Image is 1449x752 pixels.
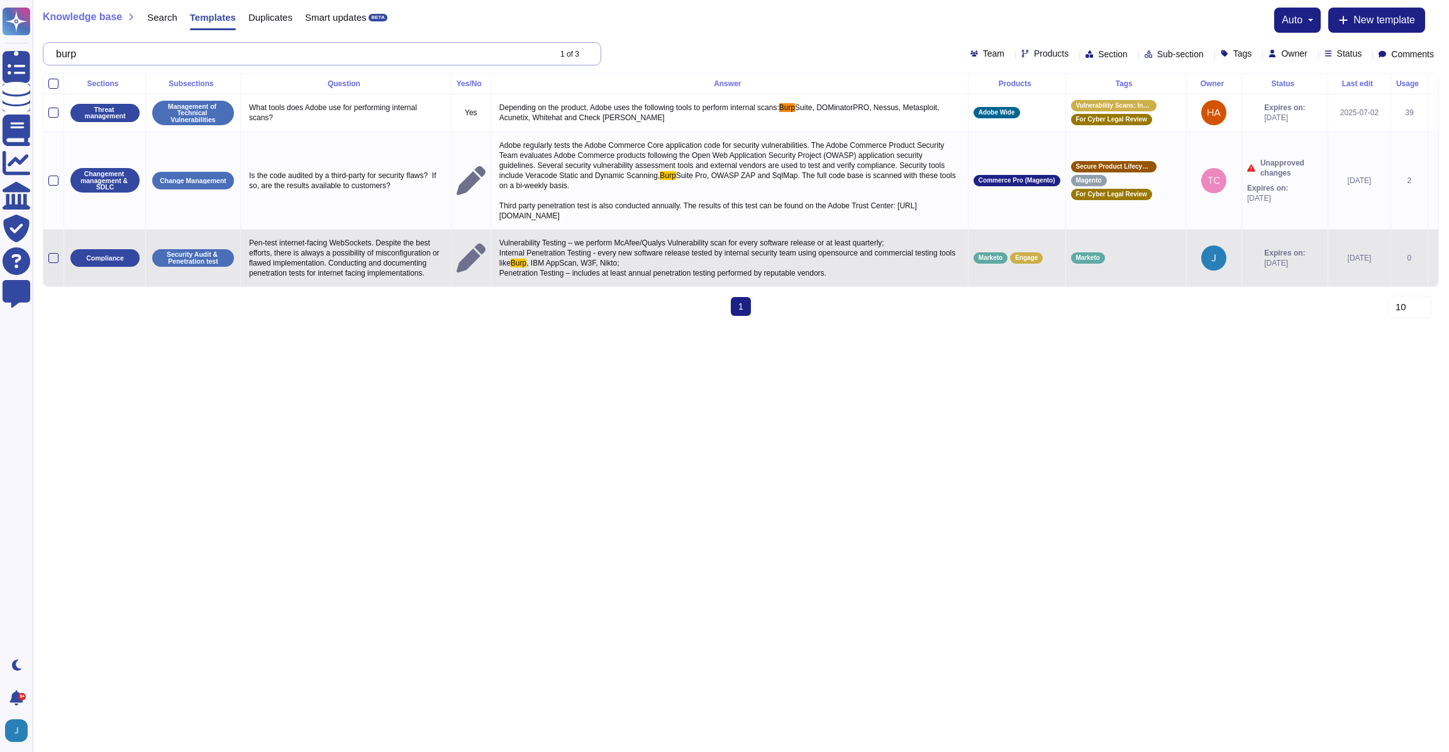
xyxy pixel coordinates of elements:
span: [DATE] [1348,176,1372,185]
span: Marketo [979,255,1002,261]
span: auto [1282,15,1302,25]
span: Expires on: [1264,103,1305,113]
div: Subsections [151,80,235,87]
span: Tags [1233,49,1252,58]
button: New template [1328,8,1425,33]
p: What tools does Adobe use for performing internal scans? [246,99,446,126]
span: 1 [731,297,751,316]
p: Changement management & SDLC [75,171,135,191]
div: Sections [69,80,140,87]
div: Status [1247,80,1323,87]
span: Burp [511,259,526,267]
div: Usage [1396,80,1423,87]
span: Sub-section [1157,50,1204,59]
span: Templates [190,13,236,22]
span: Commerce Pro (Magento) [979,177,1055,184]
div: Tags [1071,80,1181,87]
p: Compliance [86,255,124,262]
div: Answer [496,80,963,87]
span: , IBM AppScan, W3F, Nikto; Penetration Testing – includes at least annual penetration testing per... [499,259,826,278]
input: Search by keywords [50,43,549,65]
span: Vulnerability Scans: Internal [1076,103,1152,109]
div: Products [974,80,1060,87]
span: Depending on the product, Adobe uses the following tools to perform internal scans: [499,103,779,112]
span: Products [1034,49,1069,58]
img: user [5,719,28,742]
span: For Cyber Legal Review [1076,116,1147,123]
span: New template [1353,15,1415,25]
span: Search [147,13,177,22]
span: Engage [1015,255,1038,261]
div: Question [246,80,446,87]
span: Status [1337,49,1362,58]
span: Suite, DOMinatorPRO, Nessus, Metasploit, Acunetix, Whitehat and Check [PERSON_NAME] [499,103,941,122]
span: Vulnerability Testing – we perform McAfee/Qualys Vulnerability scan for every software release or... [499,239,958,267]
span: Burp [779,103,795,112]
div: Owner [1192,80,1236,87]
span: Expires on: [1264,248,1305,258]
span: Suite Pro, OWASP ZAP and SqlMap. The full code base is scanned with these tools on a bi-weekly ba... [499,171,958,220]
p: Pen-test internet-facing WebSockets. Despite the best efforts, there is always a possibility of m... [246,235,446,281]
p: Management of Technical Vulnerabilities [157,103,230,123]
span: Duplicates [248,13,292,22]
button: user [3,717,36,744]
span: Team [983,49,1004,58]
div: 0 [1396,253,1423,263]
span: Unapproved changes [1260,158,1323,178]
div: 2 [1396,176,1423,186]
span: Comments [1391,50,1434,59]
div: Last edit [1333,80,1385,87]
span: For Cyber Legal Review [1076,191,1147,198]
span: Marketo [1076,255,1100,261]
span: [DATE] [1247,193,1288,203]
p: Threat management [75,106,135,120]
div: 1 of 3 [560,50,579,58]
p: Change Management [160,177,226,184]
span: Burp [660,171,675,180]
p: Security Audit & Penetration test [157,251,230,264]
span: Section [1098,50,1128,59]
button: auto [1282,15,1313,25]
div: 9+ [18,693,26,700]
div: 39 [1396,108,1423,118]
span: Owner [1281,49,1307,58]
div: Yes/No [457,80,486,87]
span: Secure Product Lifecycle Standard [1076,164,1152,170]
span: [DATE] [1264,258,1305,268]
img: user [1201,245,1226,271]
span: Knowledge base [43,12,122,22]
p: Is the code audited by a third-party for security flaws? If so, are the results available to cust... [246,167,446,194]
span: [DATE] [1348,254,1372,262]
span: Magento [1076,177,1102,184]
span: 2025-07-02 [1340,108,1379,117]
img: user [1201,100,1226,125]
span: Adobe Wide [979,109,1015,116]
span: Smart updates [305,13,367,22]
span: Adobe regularly tests the Adobe Commerce Core application code for security vulnerabilities. The ... [499,141,947,180]
span: Expires on: [1247,183,1288,193]
p: Yes [457,108,486,118]
span: [DATE] [1264,113,1305,123]
img: user [1201,168,1226,193]
div: BETA [369,14,387,21]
